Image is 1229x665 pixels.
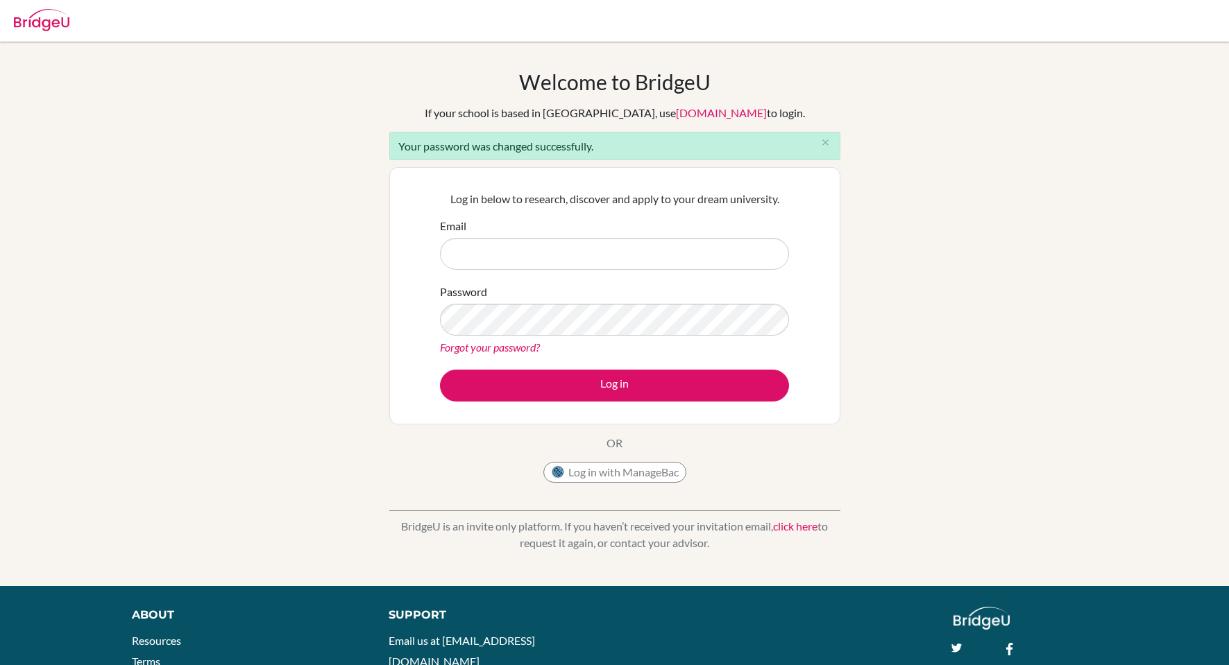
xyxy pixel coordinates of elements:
button: Close [812,132,840,153]
label: Password [440,284,487,300]
div: About [132,607,357,623]
div: Support [389,607,599,623]
img: Bridge-U [14,9,69,31]
p: Log in below to research, discover and apply to your dream university. [440,191,789,207]
p: OR [607,435,622,451]
a: click here [773,519,817,533]
div: Your password was changed successfully. [389,132,840,160]
button: Log in with ManageBac [543,462,686,483]
a: [DOMAIN_NAME] [676,106,767,119]
i: close [820,137,831,148]
h1: Welcome to BridgeU [519,69,711,94]
img: logo_white@2x-f4f0deed5e89b7ecb1c2cc34c3e3d731f90f0f143d5ea2071677605dd97b5244.png [953,607,1010,630]
button: Log in [440,370,789,401]
a: Resources [132,634,181,647]
p: BridgeU is an invite only platform. If you haven’t received your invitation email, to request it ... [389,518,840,551]
label: Email [440,218,466,234]
a: Forgot your password? [440,340,540,354]
div: If your school is based in [GEOGRAPHIC_DATA], use to login. [425,105,805,121]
